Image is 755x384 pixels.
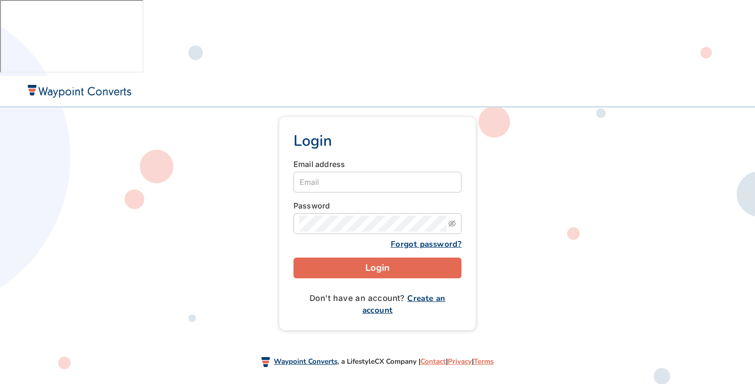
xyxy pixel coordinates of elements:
[448,220,456,227] span: eye-invisible
[420,357,446,366] a: Contact
[474,357,494,366] a: Terms
[391,239,461,250] a: Forgot password?
[299,216,446,232] input: Password
[294,159,345,170] label: Email address
[26,84,132,98] img: Waypoint Converts Logo
[75,340,679,383] div: , a LifestyleCX Company |
[294,200,330,211] label: Password
[294,258,461,278] button: Login
[310,293,445,315] span: Don't have an account?
[294,131,461,151] h1: Login
[362,293,445,316] a: Create an account
[274,357,337,366] a: Waypoint Converts
[261,357,270,367] img: Waypoint Converts
[420,355,494,368] div: | |
[448,357,472,366] a: Privacy
[294,172,461,192] input: Email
